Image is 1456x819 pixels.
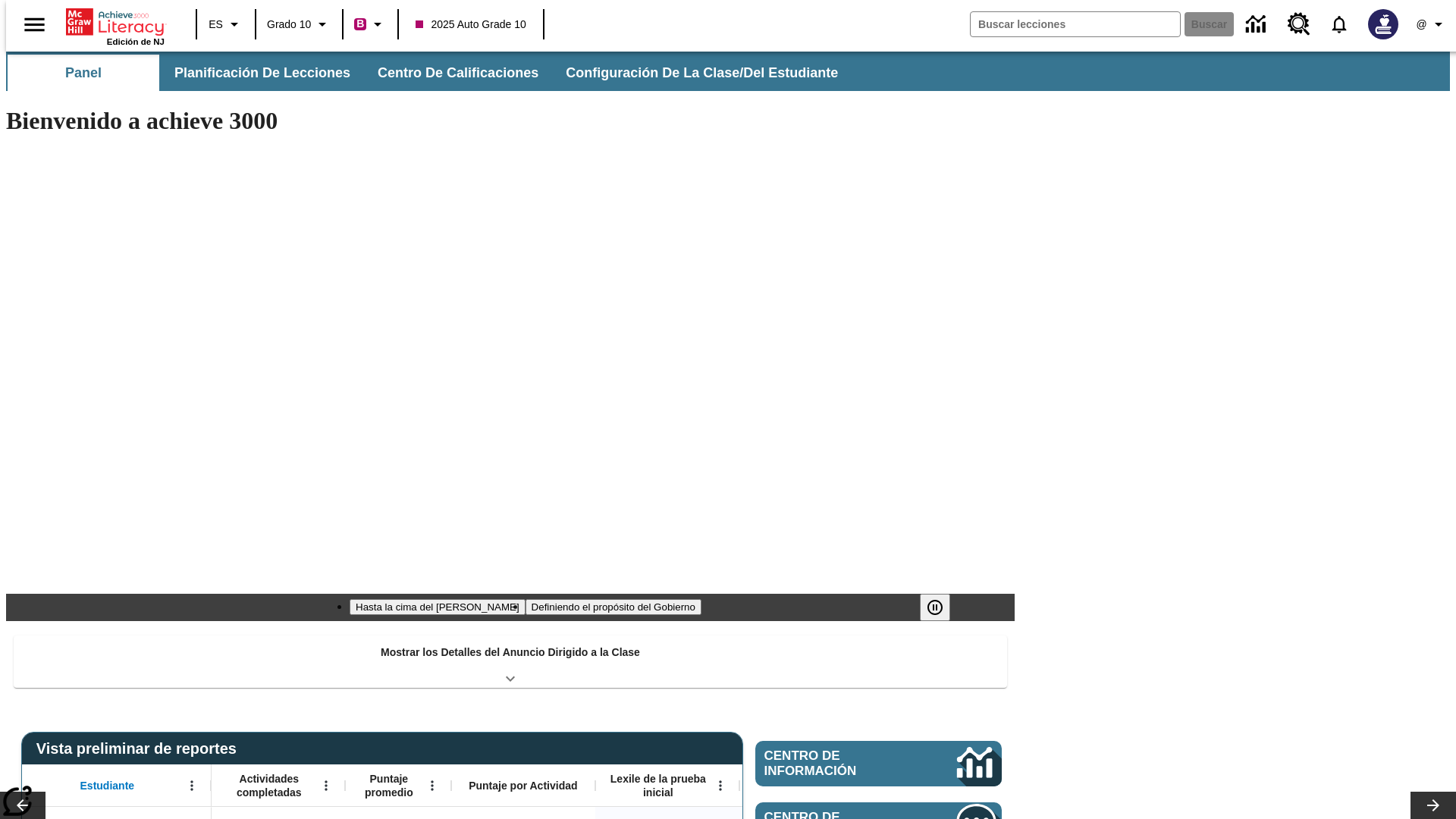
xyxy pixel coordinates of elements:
[66,5,165,46] div: Portada
[1279,4,1319,45] a: Centro de recursos, Se abrirá en una pestaña nueva.
[348,11,393,38] button: Boost El color de la clase es rojo violeta. Cambiar el color de la clase.
[267,17,311,33] span: Grado 10
[66,7,165,37] a: Portada
[1416,17,1426,33] span: @
[1410,792,1456,819] button: Carrusel de lecciones, seguir
[1368,9,1398,39] img: Avatar
[1237,4,1279,45] a: Centro de información
[350,599,526,615] button: Diapositiva 1 Hasta la cima del monte Tai
[261,11,337,38] button: Grado: Grado 10, Elige un grado
[920,594,965,621] div: Pausar
[603,772,714,799] span: Lexile de la prueba inicial
[971,12,1180,36] input: Buscar campo
[421,774,444,797] button: Abrir menú
[162,55,362,91] button: Planificación de lecciones
[107,37,165,46] span: Edición de NJ
[8,55,159,91] button: Panel
[6,52,1450,91] div: Subbarra de navegación
[356,14,364,33] span: B
[366,55,551,91] button: Centro de calificaciones
[80,779,135,792] span: Estudiante
[202,11,250,38] button: Lenguaje: ES, Selecciona un idioma
[1319,5,1359,44] a: Notificaciones
[526,599,701,615] button: Diapositiva 2 Definiendo el propósito del Gobierno
[416,17,526,33] span: 2025 Auto Grade 10
[353,772,425,799] span: Puntaje promedio
[469,779,577,792] span: Puntaje por Actividad
[6,55,852,91] div: Subbarra de navegación
[1359,5,1407,44] button: Escoja un nuevo avatar
[381,645,640,661] p: Mostrar los Detalles del Anuncio Dirigido a la Clase
[755,741,1002,786] a: Centro de información
[554,55,850,91] button: Configuración de la clase/del estudiante
[920,594,950,621] button: Pausar
[14,635,1007,688] div: Mostrar los Detalles del Anuncio Dirigido a la Clase
[12,2,57,47] button: Abrir el menú lateral
[764,748,906,779] span: Centro de información
[209,17,223,33] span: ES
[180,774,203,797] button: Abrir menú
[219,772,319,799] span: Actividades completadas
[315,774,337,797] button: Abrir menú
[6,107,1015,135] h1: Bienvenido a achieve 3000
[1407,11,1456,38] button: Perfil/Configuración
[709,774,732,797] button: Abrir menú
[36,740,244,758] span: Vista preliminar de reportes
